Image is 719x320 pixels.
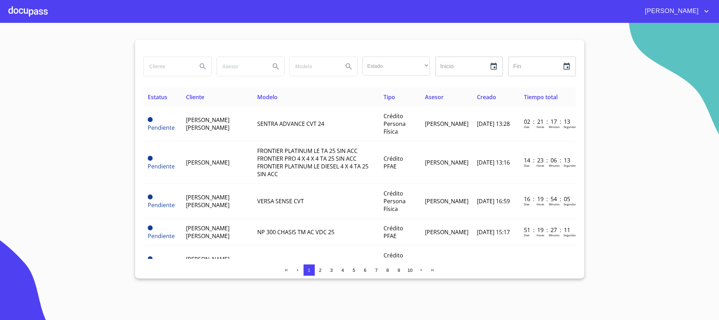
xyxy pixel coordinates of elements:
[393,264,405,276] button: 9
[425,197,468,205] span: [PERSON_NAME]
[148,156,153,161] span: Pendiente
[384,93,395,101] span: Tipo
[360,264,371,276] button: 6
[257,147,368,178] span: FRONTIER PLATINUM LE TA 25 SIN ACC FRONTIER PRO 4 X 4 X 4 TA 25 SIN ACC FRONTIER PLATINUM LE DIES...
[217,57,265,76] input: search
[524,226,571,234] p: 51 : 19 : 27 : 11
[186,255,229,271] span: [PERSON_NAME] [PERSON_NAME]
[267,58,284,75] button: Search
[148,93,167,101] span: Estatus
[348,264,360,276] button: 5
[425,159,468,166] span: [PERSON_NAME]
[148,201,175,209] span: Pendiente
[337,264,348,276] button: 4
[549,125,560,129] p: Minutos
[524,164,530,167] p: Dias
[564,164,577,167] p: Segundos
[375,268,378,273] span: 7
[537,164,544,167] p: Horas
[304,264,315,276] button: 1
[537,202,544,206] p: Horas
[524,118,571,126] p: 02 : 21 : 17 : 13
[537,233,544,237] p: Horas
[425,228,468,236] span: [PERSON_NAME]
[477,93,496,101] span: Creado
[640,6,711,17] button: account of current user
[148,256,153,261] span: Pendiente
[148,124,175,132] span: Pendiente
[405,264,416,276] button: 10
[382,264,393,276] button: 8
[257,197,304,205] span: VERSA SENSE CVT
[477,228,510,236] span: [DATE] 15:17
[524,233,530,237] p: Dias
[257,228,334,236] span: NP 300 CHASIS TM AC VDC 25
[524,195,571,203] p: 16 : 19 : 54 : 05
[315,264,326,276] button: 2
[148,232,175,240] span: Pendiente
[186,159,229,166] span: [PERSON_NAME]
[549,202,560,206] p: Minutos
[330,268,333,273] span: 3
[371,264,382,276] button: 7
[144,57,192,76] input: search
[524,125,530,129] p: Dias
[477,197,510,205] span: [DATE] 16:59
[319,268,321,273] span: 2
[564,125,577,129] p: Segundos
[362,57,430,76] div: ​
[425,120,468,128] span: [PERSON_NAME]
[148,162,175,170] span: Pendiente
[353,268,355,273] span: 5
[148,225,153,230] span: Pendiente
[186,116,229,132] span: [PERSON_NAME] [PERSON_NAME]
[326,264,337,276] button: 3
[257,93,278,101] span: Modelo
[524,202,530,206] p: Dias
[524,257,571,265] p: 87 : 20 : 51 : 15
[640,6,702,17] span: [PERSON_NAME]
[186,224,229,240] span: [PERSON_NAME] [PERSON_NAME]
[308,268,310,273] span: 1
[549,233,560,237] p: Minutos
[290,57,338,76] input: search
[186,93,204,101] span: Cliente
[549,164,560,167] p: Minutos
[384,190,406,213] span: Crédito Persona Física
[194,58,211,75] button: Search
[364,268,366,273] span: 6
[148,117,153,122] span: Pendiente
[524,156,571,164] p: 14 : 23 : 06 : 13
[384,155,403,170] span: Crédito PFAE
[425,93,444,101] span: Asesor
[477,159,510,166] span: [DATE] 13:16
[384,224,403,240] span: Crédito PFAE
[537,125,544,129] p: Horas
[524,93,558,101] span: Tiempo total
[341,268,344,273] span: 4
[564,202,577,206] p: Segundos
[477,120,510,128] span: [DATE] 13:28
[386,268,389,273] span: 8
[407,268,412,273] span: 10
[384,112,406,135] span: Crédito Persona Física
[148,194,153,199] span: Pendiente
[564,233,577,237] p: Segundos
[340,58,357,75] button: Search
[384,251,406,275] span: Crédito Persona Física
[186,193,229,209] span: [PERSON_NAME] [PERSON_NAME]
[257,120,324,128] span: SENTRA ADVANCE CVT 24
[398,268,400,273] span: 9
